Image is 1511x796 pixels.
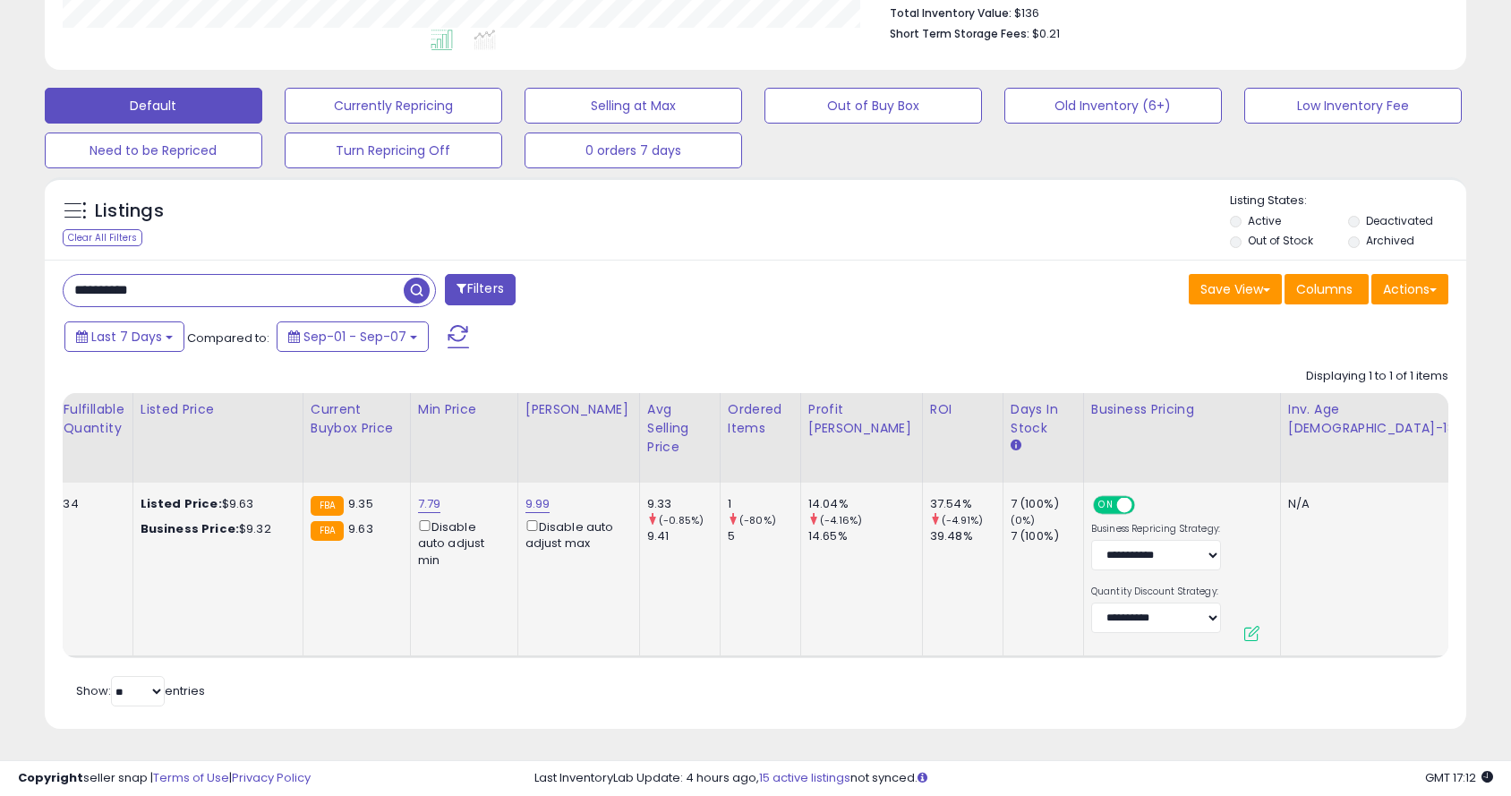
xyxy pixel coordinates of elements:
[1011,513,1036,527] small: (0%)
[445,274,515,305] button: Filters
[1366,213,1433,228] label: Deactivated
[820,513,862,527] small: (-4.16%)
[1189,274,1282,304] button: Save View
[141,496,289,512] div: $9.63
[1032,25,1060,42] span: $0.21
[141,400,295,419] div: Listed Price
[1091,586,1221,598] label: Quantity Discount Strategy:
[659,513,704,527] small: (-0.85%)
[18,770,311,787] div: seller snap | |
[348,495,373,512] span: 9.35
[759,769,850,786] a: 15 active listings
[76,682,205,699] span: Show: entries
[890,5,1012,21] b: Total Inventory Value:
[418,517,504,569] div: Disable auto adjust min
[525,133,742,168] button: 0 orders 7 days
[764,88,982,124] button: Out of Buy Box
[1425,769,1493,786] span: 2025-09-15 17:12 GMT
[1095,498,1117,513] span: ON
[187,330,269,347] span: Compared to:
[45,88,262,124] button: Default
[141,521,289,537] div: $9.32
[808,496,922,512] div: 14.04%
[1244,88,1462,124] button: Low Inventory Fee
[1371,274,1448,304] button: Actions
[63,496,118,512] div: 34
[91,328,162,346] span: Last 7 Days
[647,528,720,544] div: 9.41
[930,400,995,419] div: ROI
[153,769,229,786] a: Terms of Use
[525,400,632,419] div: [PERSON_NAME]
[1011,438,1021,454] small: Days In Stock.
[930,528,1003,544] div: 39.48%
[63,229,142,246] div: Clear All Filters
[141,495,222,512] b: Listed Price:
[1011,496,1083,512] div: 7 (100%)
[45,133,262,168] button: Need to be Repriced
[534,770,1493,787] div: Last InventoryLab Update: 4 hours ago, not synced.
[1132,498,1161,513] span: OFF
[739,513,776,527] small: (-80%)
[930,496,1003,512] div: 37.54%
[808,400,915,438] div: Profit [PERSON_NAME]
[1366,233,1414,248] label: Archived
[647,400,713,457] div: Avg Selling Price
[285,133,502,168] button: Turn Repricing Off
[525,517,626,552] div: Disable auto adjust max
[64,321,184,352] button: Last 7 Days
[141,520,239,537] b: Business Price:
[728,528,800,544] div: 5
[1248,233,1313,248] label: Out of Stock
[63,400,124,438] div: Fulfillable Quantity
[1296,280,1353,298] span: Columns
[1288,400,1467,438] div: Inv. Age [DEMOGRAPHIC_DATA]-180
[418,400,510,419] div: Min Price
[1248,213,1281,228] label: Active
[311,496,344,516] small: FBA
[890,26,1029,41] b: Short Term Storage Fees:
[1011,400,1076,438] div: Days In Stock
[942,513,983,527] small: (-4.91%)
[95,199,164,224] h5: Listings
[728,496,800,512] div: 1
[311,521,344,541] small: FBA
[728,400,793,438] div: Ordered Items
[1288,496,1461,512] div: N/A
[1230,193,1466,210] p: Listing States:
[525,495,551,513] a: 9.99
[18,769,83,786] strong: Copyright
[1091,523,1221,535] label: Business Repricing Strategy:
[303,328,406,346] span: Sep-01 - Sep-07
[808,528,922,544] div: 14.65%
[311,400,403,438] div: Current Buybox Price
[277,321,429,352] button: Sep-01 - Sep-07
[525,88,742,124] button: Selling at Max
[285,88,502,124] button: Currently Repricing
[1091,400,1273,419] div: Business Pricing
[1285,274,1369,304] button: Columns
[647,496,720,512] div: 9.33
[1011,528,1083,544] div: 7 (100%)
[1004,88,1222,124] button: Old Inventory (6+)
[1306,368,1448,385] div: Displaying 1 to 1 of 1 items
[232,769,311,786] a: Privacy Policy
[890,1,1436,22] li: $136
[348,520,373,537] span: 9.63
[418,495,441,513] a: 7.79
